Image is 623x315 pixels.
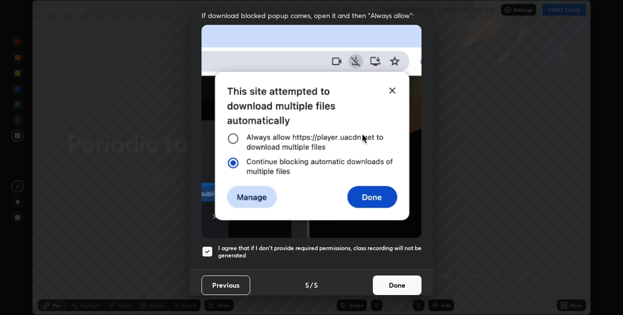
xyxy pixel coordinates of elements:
h4: 5 [305,280,309,290]
button: Previous [202,276,250,295]
button: Done [373,276,421,295]
h4: 5 [314,280,318,290]
h5: I agree that if I don't provide required permissions, class recording will not be generated [218,244,421,259]
img: downloads-permission-blocked.gif [202,25,421,238]
span: If download blocked popup comes, open it and then "Always allow": [202,11,421,20]
h4: / [310,280,313,290]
